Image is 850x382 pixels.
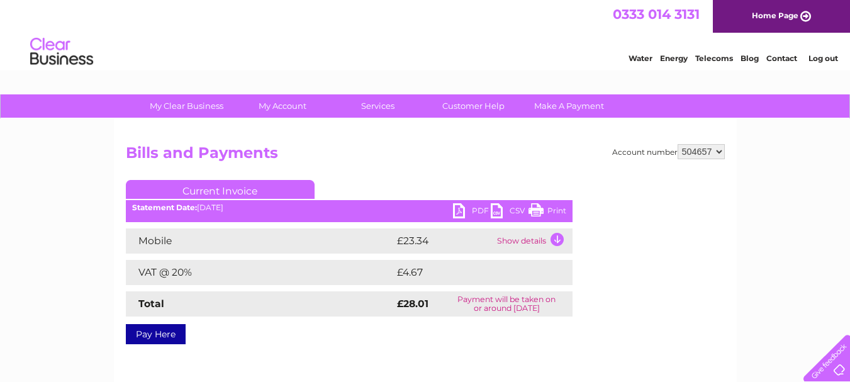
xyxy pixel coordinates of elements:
td: VAT @ 20% [126,260,394,285]
a: Water [629,53,652,63]
a: Customer Help [422,94,525,118]
a: Contact [766,53,797,63]
a: 0333 014 3131 [613,6,700,22]
a: Services [326,94,430,118]
a: Pay Here [126,324,186,344]
a: Energy [660,53,688,63]
td: Show details [494,228,573,254]
td: £4.67 [394,260,543,285]
b: Statement Date: [132,203,197,212]
a: Print [528,203,566,222]
div: Clear Business is a trading name of Verastar Limited (registered in [GEOGRAPHIC_DATA] No. 3667643... [128,7,723,61]
a: Blog [741,53,759,63]
h2: Bills and Payments [126,144,725,168]
img: logo.png [30,33,94,71]
td: Mobile [126,228,394,254]
a: CSV [491,203,528,222]
a: My Clear Business [135,94,238,118]
a: My Account [230,94,334,118]
a: Make A Payment [517,94,621,118]
td: Payment will be taken on or around [DATE] [441,291,573,317]
div: Account number [612,144,725,159]
td: £23.34 [394,228,494,254]
a: Current Invoice [126,180,315,199]
a: PDF [453,203,491,222]
div: [DATE] [126,203,573,212]
strong: Total [138,298,164,310]
strong: £28.01 [397,298,428,310]
a: Log out [808,53,838,63]
a: Telecoms [695,53,733,63]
